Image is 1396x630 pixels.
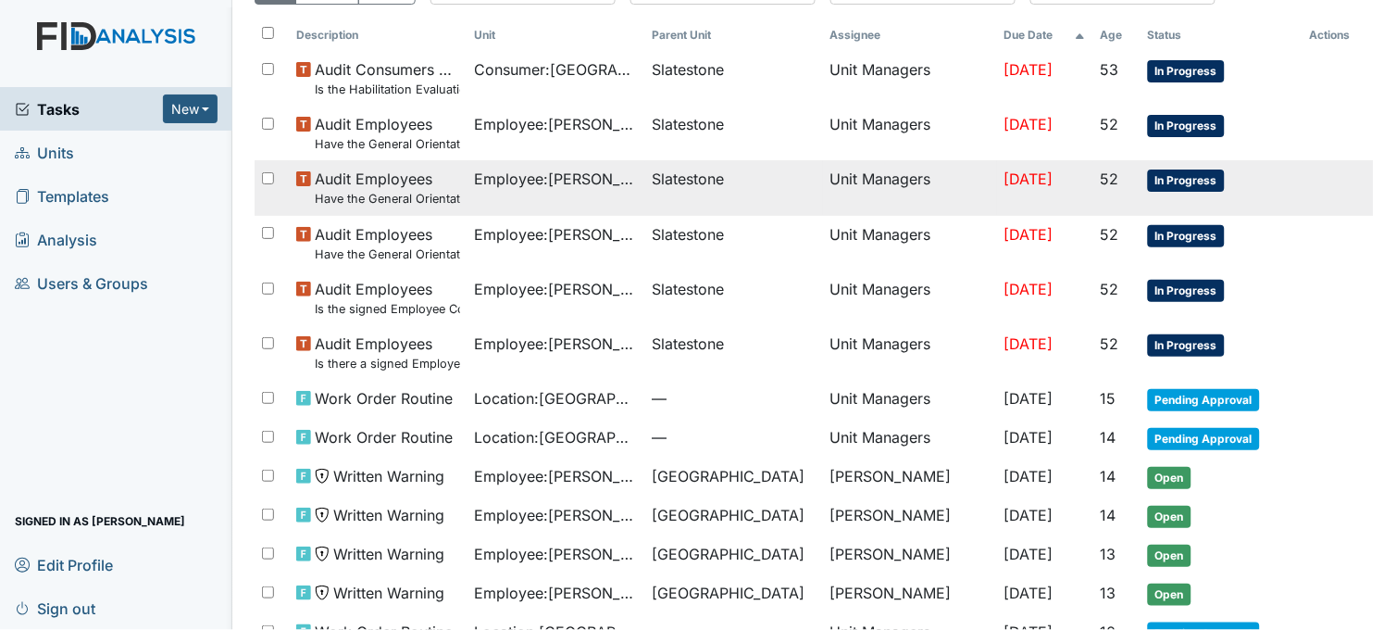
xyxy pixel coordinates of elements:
[823,160,997,215] td: Unit Managers
[1101,389,1116,408] span: 15
[315,278,459,318] span: Audit Employees Is the signed Employee Confidentiality Agreement in the file (HIPPA)?
[653,387,816,409] span: —
[1303,19,1374,51] th: Actions
[1004,60,1053,79] span: [DATE]
[475,543,638,565] span: Employee : [PERSON_NAME]
[315,387,453,409] span: Work Order Routine
[823,535,997,574] td: [PERSON_NAME]
[315,113,459,153] span: Audit Employees Have the General Orientation and ICF Orientation forms been completed?
[1101,584,1116,602] span: 13
[653,58,725,81] span: Slatestone
[475,426,638,448] span: Location : [GEOGRAPHIC_DATA]
[289,19,467,51] th: Toggle SortBy
[823,458,997,497] td: [PERSON_NAME]
[333,543,444,565] span: Written Warning
[315,58,459,98] span: Audit Consumers Charts Is the Habilitation Evaluation current (no more than one year old)?
[1101,280,1119,298] span: 52
[653,333,725,355] span: Slatestone
[467,19,645,51] th: Toggle SortBy
[475,333,638,355] span: Employee : [PERSON_NAME]
[1101,545,1116,563] span: 13
[475,58,638,81] span: Consumer : [GEOGRAPHIC_DATA], [GEOGRAPHIC_DATA]
[653,465,805,487] span: [GEOGRAPHIC_DATA]
[1004,170,1053,188] span: [DATE]
[1101,225,1119,244] span: 52
[315,190,459,208] small: Have the General Orientation and ICF Orientation forms been completed?
[1004,389,1053,408] span: [DATE]
[315,333,459,372] span: Audit Employees Is there a signed Employee Job Description in the file for the employee's current...
[1004,334,1053,353] span: [DATE]
[1004,584,1053,602] span: [DATE]
[1148,115,1225,137] span: In Progress
[1148,280,1225,302] span: In Progress
[475,387,638,409] span: Location : [GEOGRAPHIC_DATA]
[1101,506,1116,524] span: 14
[15,138,74,167] span: Units
[15,550,113,579] span: Edit Profile
[475,465,638,487] span: Employee : [PERSON_NAME]
[823,497,997,535] td: [PERSON_NAME]
[1148,584,1191,606] span: Open
[1004,225,1053,244] span: [DATE]
[333,504,444,526] span: Written Warning
[15,269,148,297] span: Users & Groups
[823,51,997,106] td: Unit Managers
[15,182,109,210] span: Templates
[823,216,997,271] td: Unit Managers
[1148,428,1260,450] span: Pending Approval
[1140,19,1303,51] th: Toggle SortBy
[1004,428,1053,447] span: [DATE]
[653,543,805,565] span: [GEOGRAPHIC_DATA]
[1101,115,1119,133] span: 52
[333,582,444,604] span: Written Warning
[653,278,725,300] span: Slatestone
[1148,545,1191,567] span: Open
[1148,506,1191,528] span: Open
[1101,170,1119,188] span: 52
[163,94,218,123] button: New
[1148,60,1225,82] span: In Progress
[1004,506,1053,524] span: [DATE]
[475,504,638,526] span: Employee : [PERSON_NAME]
[653,582,805,604] span: [GEOGRAPHIC_DATA]
[1004,467,1053,485] span: [DATE]
[823,106,997,160] td: Unit Managers
[653,426,816,448] span: —
[1101,428,1116,447] span: 14
[315,135,459,153] small: Have the General Orientation and ICF Orientation forms been completed?
[475,582,638,604] span: Employee : [PERSON_NAME][GEOGRAPHIC_DATA]
[823,19,997,51] th: Assignee
[1148,170,1225,192] span: In Progress
[1004,115,1053,133] span: [DATE]
[15,98,163,120] a: Tasks
[475,168,638,190] span: Employee : [PERSON_NAME]
[1148,334,1225,357] span: In Progress
[1093,19,1140,51] th: Toggle SortBy
[333,465,444,487] span: Written Warning
[15,507,185,535] span: Signed in as [PERSON_NAME]
[997,19,1093,51] th: Toggle SortBy
[1101,60,1119,79] span: 53
[823,419,997,458] td: Unit Managers
[15,594,95,623] span: Sign out
[1148,225,1225,247] span: In Progress
[653,113,725,135] span: Slatestone
[1004,280,1053,298] span: [DATE]
[653,504,805,526] span: [GEOGRAPHIC_DATA]
[1004,545,1053,563] span: [DATE]
[315,168,459,208] span: Audit Employees Have the General Orientation and ICF Orientation forms been completed?
[1101,334,1119,353] span: 52
[1101,467,1116,485] span: 14
[823,380,997,419] td: Unit Managers
[475,223,638,246] span: Employee : [PERSON_NAME]
[315,81,459,98] small: Is the Habilitation Evaluation current (no more than one year old)?
[315,300,459,318] small: Is the signed Employee Confidentiality Agreement in the file (HIPPA)?
[262,27,274,39] input: Toggle All Rows Selected
[315,223,459,263] span: Audit Employees Have the General Orientation and ICF Orientation forms been completed?
[475,113,638,135] span: Employee : [PERSON_NAME]
[475,278,638,300] span: Employee : [PERSON_NAME]
[823,574,997,613] td: [PERSON_NAME]
[315,426,453,448] span: Work Order Routine
[315,355,459,372] small: Is there a signed Employee Job Description in the file for the employee's current position?
[1148,467,1191,489] span: Open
